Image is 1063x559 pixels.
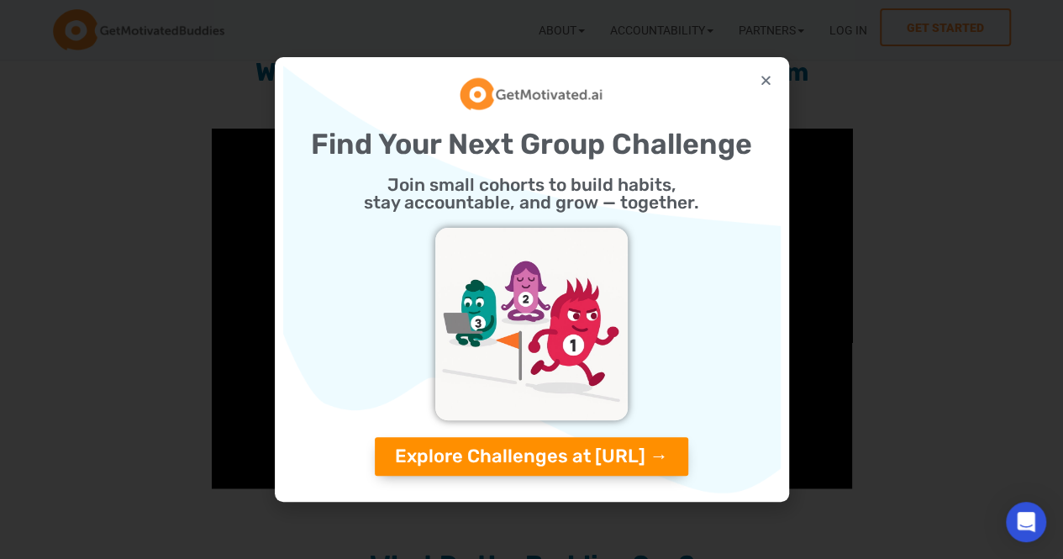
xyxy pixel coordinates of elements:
span: Explore Challenges at [URL] → [395,447,668,466]
img: GetMotivatedAI Logo [460,75,603,113]
a: Explore Challenges at [URL] → [375,437,688,476]
h2: Join small cohorts to build habits, stay accountable, and grow — together. [292,176,772,211]
div: Open Intercom Messenger [1006,502,1046,542]
h2: Find Your Next Group Challenge [292,130,772,159]
img: challenges_getmotivatedAI [435,228,628,420]
a: Close [760,74,772,87]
